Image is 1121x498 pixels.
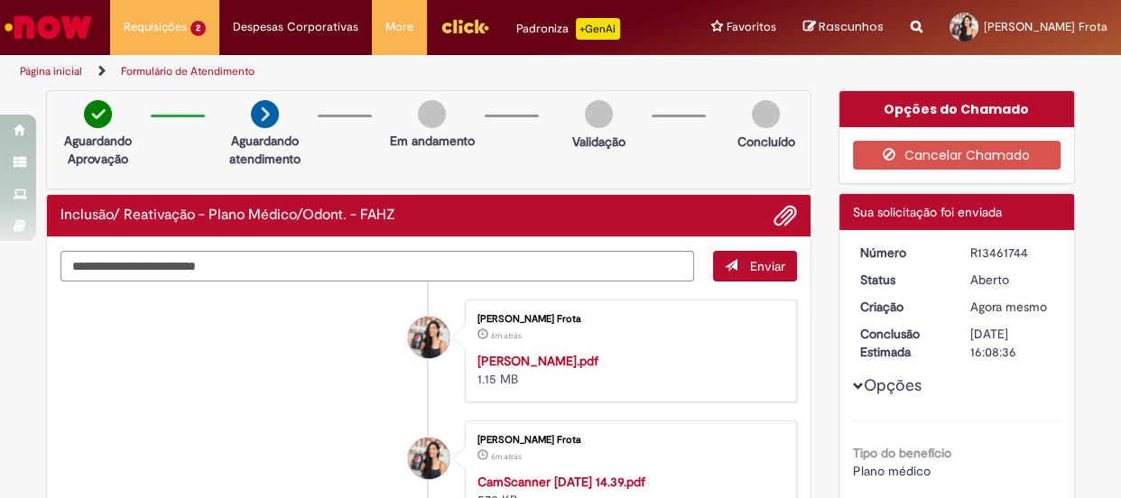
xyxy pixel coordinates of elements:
button: Cancelar Chamado [853,141,1061,170]
b: Tipo do benefício [853,445,951,461]
div: R13461744 [970,244,1054,262]
span: Requisições [124,18,187,36]
span: [PERSON_NAME] Frota [984,19,1107,34]
p: Em andamento [390,132,475,150]
time: 29/08/2025 11:02:58 [491,451,522,462]
span: Sua solicitação foi enviada [853,204,1002,220]
a: Rascunhos [803,19,884,36]
span: More [385,18,413,36]
span: Rascunhos [819,18,884,35]
ul: Trilhas de página [14,55,734,88]
a: Formulário de Atendimento [121,64,255,78]
img: check-circle-green.png [84,100,112,128]
a: CamScanner [DATE] 14.39.pdf [477,474,645,490]
p: Concluído [737,133,795,151]
span: 2 [190,21,206,36]
a: Página inicial [20,64,82,78]
button: Adicionar anexos [774,204,797,227]
div: [PERSON_NAME] Frota [477,314,778,325]
div: Opções do Chamado [839,91,1075,127]
p: Aguardando atendimento [221,132,309,168]
span: Agora mesmo [970,299,1047,315]
dt: Conclusão Estimada [847,325,958,361]
img: ServiceNow [2,9,95,45]
img: arrow-next.png [251,100,279,128]
dt: Status [847,271,958,289]
p: Aguardando Aprovação [54,132,142,168]
time: 29/08/2025 11:03:07 [491,330,522,341]
button: Enviar [713,251,797,281]
time: 29/08/2025 11:08:32 [970,299,1047,315]
img: img-circle-grey.png [418,100,446,128]
img: click_logo_yellow_360x200.png [440,13,489,40]
span: 6m atrás [491,451,522,462]
div: Aberto [970,271,1054,289]
span: Despesas Corporativas [233,18,358,36]
h2: Inclusão/ Reativação - Plano Médico/Odont. - FAHZ Histórico de tíquete [60,207,395,224]
span: 6m atrás [491,330,522,341]
div: 1.15 MB [477,352,778,388]
p: +GenAi [576,18,620,40]
a: [PERSON_NAME].pdf [477,353,598,369]
p: Validação [572,133,625,151]
dt: Criação [847,298,958,316]
span: Favoritos [727,18,776,36]
div: [PERSON_NAME] Frota [477,435,778,446]
div: Padroniza [516,18,620,40]
dt: Número [847,244,958,262]
div: [DATE] 16:08:36 [970,325,1054,361]
textarea: Digite sua mensagem aqui... [60,251,694,281]
div: 29/08/2025 11:08:32 [970,298,1054,316]
span: Enviar [750,258,785,274]
div: Jarla Morais Frota [408,438,449,479]
div: Jarla Morais Frota [408,317,449,358]
span: Plano médico [853,463,931,479]
img: img-circle-grey.png [585,100,613,128]
img: img-circle-grey.png [752,100,780,128]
